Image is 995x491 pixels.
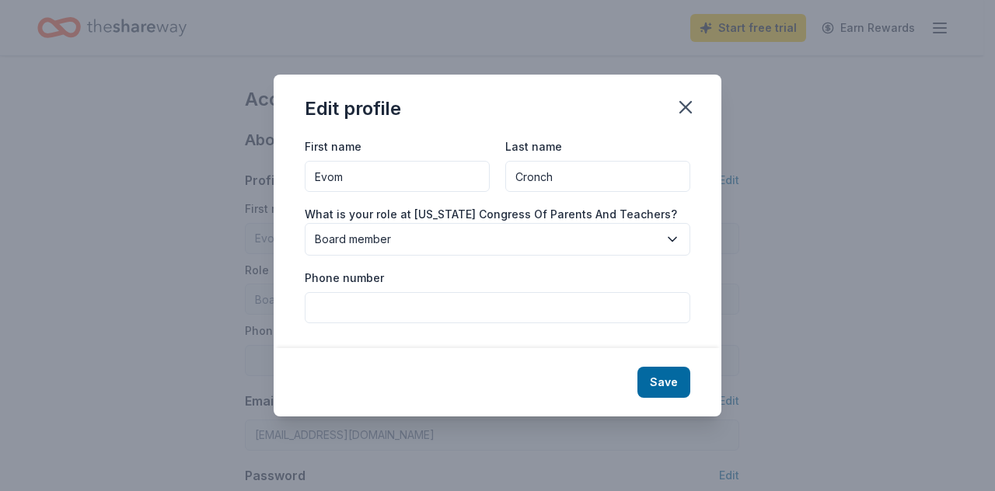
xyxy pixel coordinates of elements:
[315,230,658,249] span: Board member
[305,223,690,256] button: Board member
[305,207,677,222] label: What is your role at [US_STATE] Congress Of Parents And Teachers?
[305,96,401,121] div: Edit profile
[305,139,361,155] label: First name
[637,367,690,398] button: Save
[505,139,562,155] label: Last name
[305,270,384,286] label: Phone number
